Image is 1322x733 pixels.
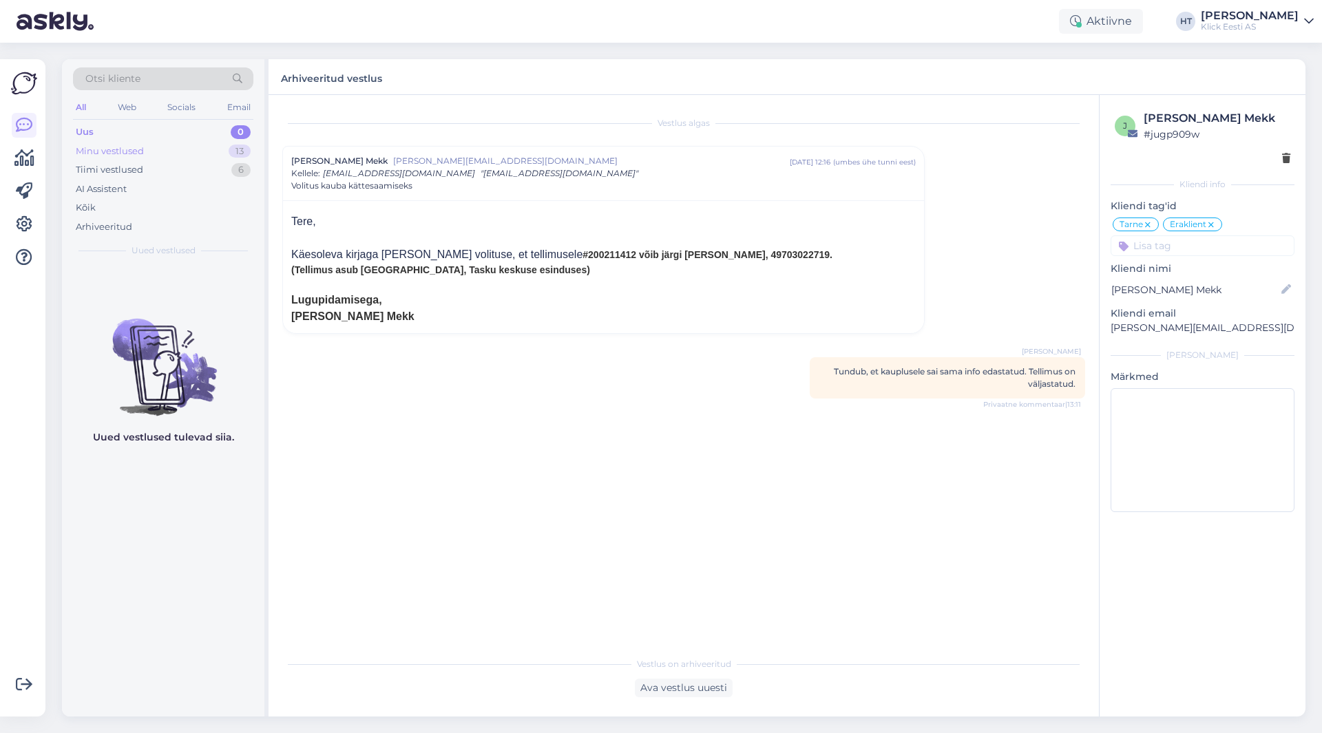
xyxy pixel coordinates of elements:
p: Märkmed [1111,370,1294,384]
div: 13 [229,145,251,158]
div: [PERSON_NAME] [1201,10,1299,21]
div: [PERSON_NAME] [1111,349,1294,361]
div: Socials [165,98,198,116]
span: "[EMAIL_ADDRESS][DOMAIN_NAME]" [481,168,638,178]
div: Aktiivne [1059,9,1143,34]
div: HT [1176,12,1195,31]
span: [EMAIL_ADDRESS][DOMAIN_NAME] [323,168,475,178]
b: [PERSON_NAME] Mekk [291,310,415,322]
span: Eraklient [1170,220,1206,229]
div: AI Assistent [76,182,127,196]
p: [PERSON_NAME][EMAIL_ADDRESS][DOMAIN_NAME] [1111,321,1294,335]
div: Klick Eesti AS [1201,21,1299,32]
div: Arhiveeritud [76,220,132,234]
span: Volitus kauba kättesaamiseks [291,180,412,192]
input: Lisa nimi [1111,282,1279,297]
span: Privaatne kommentaar | 13:11 [983,399,1081,410]
div: Minu vestlused [76,145,144,158]
div: Kõik [76,201,96,215]
div: Ava vestlus uuesti [635,679,733,697]
div: [DATE] 12:16 [790,157,830,167]
div: ( umbes ühe tunni eest ) [833,157,916,167]
span: #200211412 võib järgi [PERSON_NAME], 49703022719. [583,249,832,260]
span: (Tellimus asub [GEOGRAPHIC_DATA], Tasku keskuse esinduses) [291,264,590,275]
b: Lugupidamisega, [291,294,382,306]
div: # jugp909w [1144,127,1290,142]
span: Otsi kliente [85,72,140,86]
div: 0 [231,125,251,139]
div: Web [115,98,139,116]
p: Kliendi nimi [1111,262,1294,276]
span: [PERSON_NAME] Mekk [291,155,388,167]
img: No chats [62,294,264,418]
img: Askly Logo [11,70,37,96]
div: Kliendi info [1111,178,1294,191]
span: Uued vestlused [132,244,196,257]
label: Arhiveeritud vestlus [281,67,382,86]
div: Email [224,98,253,116]
p: Kliendi email [1111,306,1294,321]
p: Kliendi tag'id [1111,199,1294,213]
span: Tundub, et kauplusele sai sama info edastatud. Tellimus on väljastatud. [834,366,1076,389]
div: Vestlus algas [282,117,1085,129]
div: All [73,98,89,116]
a: [PERSON_NAME]Klick Eesti AS [1201,10,1314,32]
span: Käesoleva kirjaga [PERSON_NAME] volituse, et tellimusele [291,248,583,260]
span: Vestlus on arhiveeritud [637,658,731,670]
p: Uued vestlused tulevad siia. [93,430,234,445]
span: Tarne [1120,220,1143,229]
span: j [1123,120,1127,131]
div: [PERSON_NAME] Mekk [1144,110,1290,127]
div: Tiimi vestlused [76,163,143,177]
input: Lisa tag [1111,235,1294,256]
span: [PERSON_NAME] [1022,346,1081,357]
div: 6 [231,163,251,177]
div: Tere, [291,213,916,230]
span: [PERSON_NAME][EMAIL_ADDRESS][DOMAIN_NAME] [393,155,790,167]
div: Uus [76,125,94,139]
span: Kellele : [291,168,320,178]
